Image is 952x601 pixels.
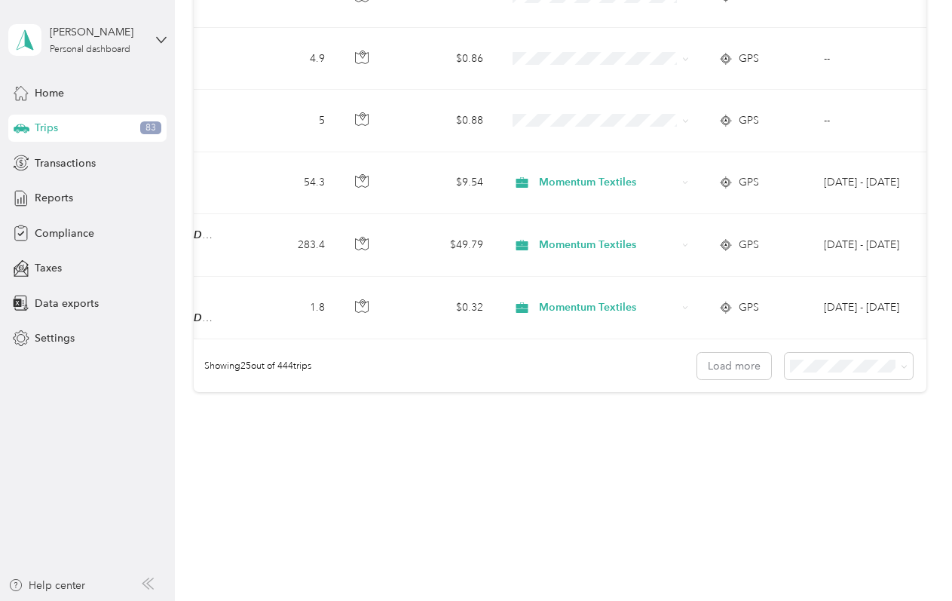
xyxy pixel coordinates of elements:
[35,225,94,241] span: Compliance
[739,174,759,191] span: GPS
[812,90,949,152] td: --
[739,237,759,253] span: GPS
[237,28,337,90] td: 4.9
[237,90,337,152] td: 5
[812,28,949,90] td: --
[50,45,130,54] div: Personal dashboard
[35,330,75,346] span: Settings
[812,214,949,277] td: Sep 1 - 30, 2025
[739,51,759,67] span: GPS
[237,277,337,339] td: 1.8
[237,214,337,277] td: 283.4
[539,174,677,191] span: Momentum Textiles
[812,152,949,214] td: Sep 1 - 30, 2025
[35,296,99,311] span: Data exports
[35,260,62,276] span: Taxes
[50,24,144,40] div: [PERSON_NAME]
[697,353,771,379] button: Load more
[390,90,495,152] td: $0.88
[539,237,677,253] span: Momentum Textiles
[539,299,677,316] span: Momentum Textiles
[390,277,495,339] td: $0.32
[140,121,161,135] span: 83
[739,112,759,129] span: GPS
[35,85,64,101] span: Home
[390,28,495,90] td: $0.86
[35,155,96,171] span: Transactions
[35,190,73,206] span: Reports
[390,152,495,214] td: $9.54
[868,517,952,601] iframe: Everlance-gr Chat Button Frame
[237,152,337,214] td: 54.3
[812,277,949,339] td: Sep 1 - 30, 2025
[194,360,311,373] span: Showing 25 out of 444 trips
[390,214,495,277] td: $49.79
[35,120,58,136] span: Trips
[739,299,759,316] span: GPS
[8,578,85,593] button: Help center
